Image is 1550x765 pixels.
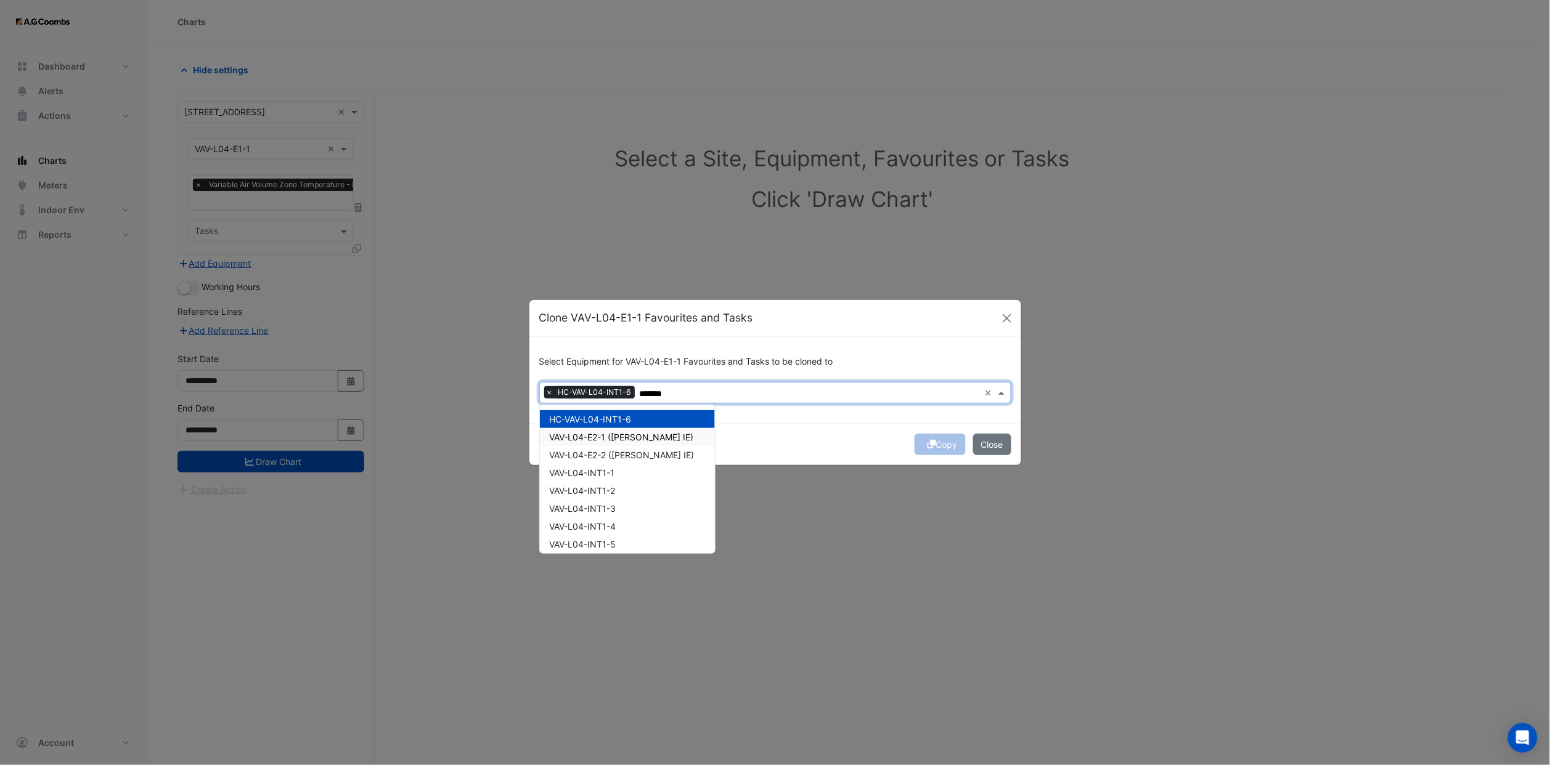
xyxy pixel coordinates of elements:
div: Open Intercom Messenger [1508,723,1538,753]
span: VAV-L04-E2-1 ([PERSON_NAME] IE) [550,432,694,442]
h6: Select Equipment for VAV-L04-E1-1 Favourites and Tasks to be cloned to [539,357,1011,367]
span: VAV-L04-INT1-5 [550,539,616,549]
span: VAV-L04-E2-2 ([PERSON_NAME] IE) [550,450,695,460]
span: × [544,386,555,399]
h5: Clone VAV-L04-E1-1 Favourites and Tasks [539,310,753,326]
span: VAV-L04-INT1-1 [550,467,615,478]
span: HC-VAV-L04-INT1-6 [555,386,635,399]
span: VAV-L04-INT1-2 [550,485,616,496]
button: Close [998,309,1016,328]
span: VAV-L04-INT1-3 [550,503,616,514]
ng-dropdown-panel: Options list [539,405,716,554]
span: Clear [985,386,995,399]
span: VAV-L04-INT1-4 [550,521,616,532]
button: Close [973,434,1011,455]
span: HC-VAV-L04-INT1-6 [550,414,632,424]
